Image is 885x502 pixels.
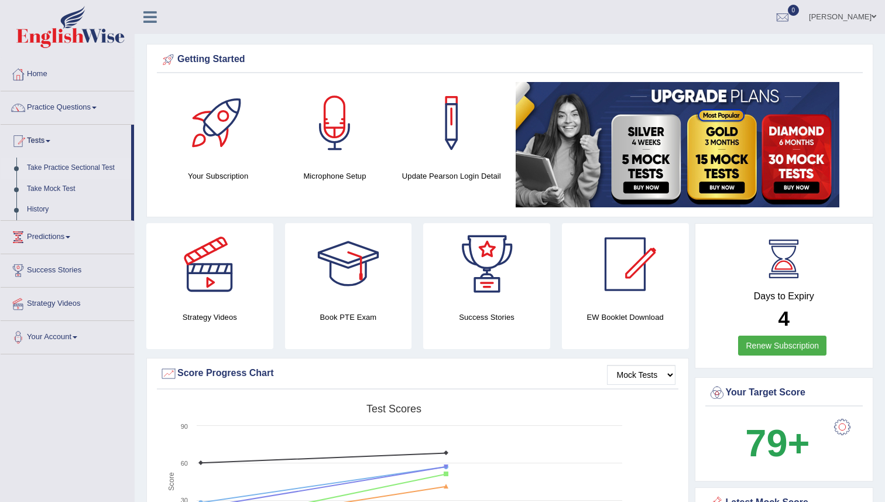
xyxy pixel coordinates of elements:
[1,58,134,87] a: Home
[516,82,839,207] img: small5.jpg
[167,472,176,491] tspan: Score
[22,199,131,220] a: History
[1,221,134,250] a: Predictions
[22,179,131,200] a: Take Mock Test
[788,5,800,16] span: 0
[160,51,860,69] div: Getting Started
[1,91,134,121] a: Practice Questions
[1,125,131,154] a: Tests
[1,288,134,317] a: Strategy Videos
[181,460,188,467] text: 60
[745,422,809,465] b: 79+
[146,311,273,323] h4: Strategy Videos
[708,384,860,402] div: Your Target Score
[399,170,504,182] h4: Update Pearson Login Detail
[738,336,826,356] a: Renew Subscription
[1,254,134,284] a: Success Stories
[166,170,270,182] h4: Your Subscription
[22,158,131,179] a: Take Practice Sectional Test
[562,311,689,323] h4: EW Booklet Download
[708,291,860,302] h4: Days to Expiry
[778,307,790,330] b: 4
[282,170,387,182] h4: Microphone Setup
[1,321,134,350] a: Your Account
[160,365,675,383] div: Score Progress Chart
[366,403,421,415] tspan: Test scores
[181,423,188,430] text: 90
[423,311,550,323] h4: Success Stories
[285,311,412,323] h4: Book PTE Exam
